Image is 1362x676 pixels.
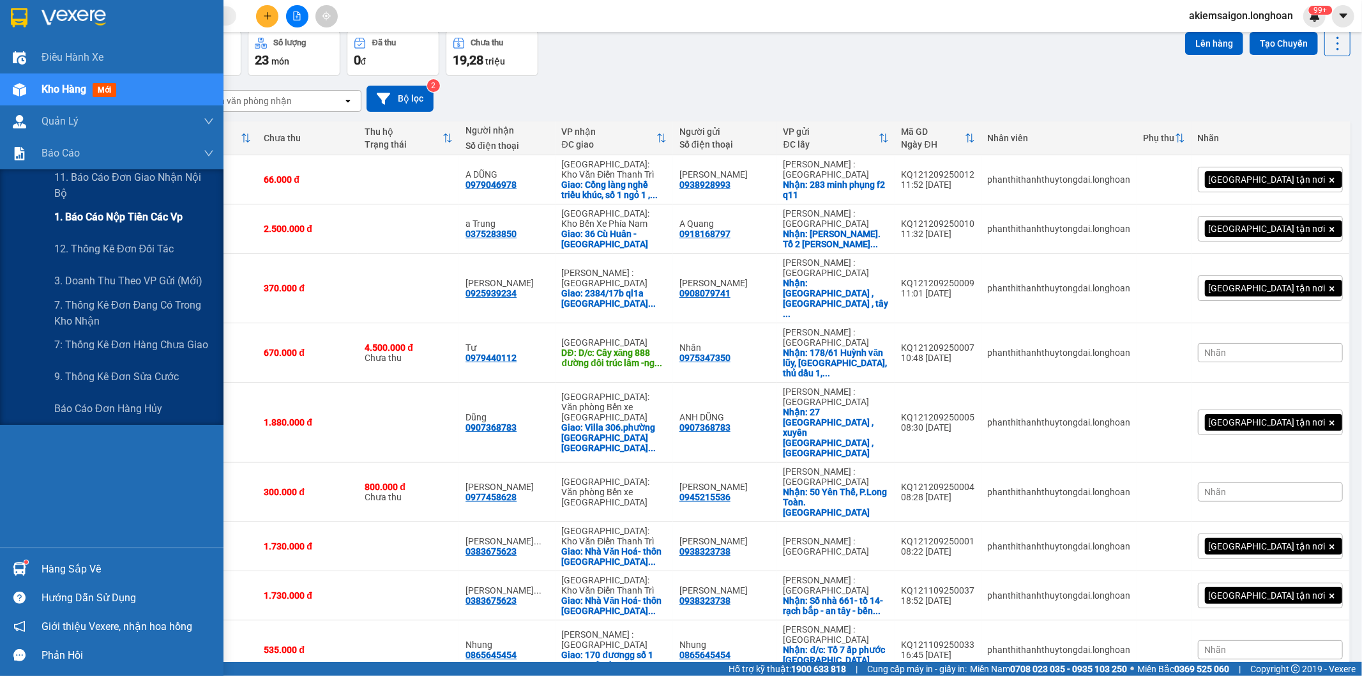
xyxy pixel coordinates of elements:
div: phanthithanhthuytongdai.longhoan [988,417,1131,427]
div: phanthithanhthuytongdai.longhoan [988,283,1131,293]
span: món [271,56,289,66]
div: ĐC giao [562,139,656,150]
div: Nhung [679,640,771,650]
span: Báo cáo đơn hàng hủy [54,401,162,417]
div: 18:52 [DATE] [902,595,975,606]
span: | [1239,662,1241,676]
span: Nhãn [1205,487,1227,497]
div: Giao: Nhà Văn Hoá- thôn An Điền Kim - Cộng Hoà- Nam sách -Hải Dương [562,546,667,567]
div: 66.000 đ [264,174,352,185]
span: [GEOGRAPHIC_DATA] tận nơi [1209,541,1326,552]
span: ... [874,606,881,616]
div: Nhãn [1198,133,1343,143]
span: ... [651,190,658,200]
img: logo-vxr [11,8,27,27]
div: Nhận: 50 Yên Thế, P.Long Toàn. Tp Bà Rịa [783,487,889,518]
strong: 0708 023 035 - 0935 103 250 [1010,664,1127,674]
div: [PERSON_NAME] : [GEOGRAPHIC_DATA] [783,387,889,407]
div: Giao: 170 đươngg số 1 p16 go vấp, hcm [562,650,667,670]
div: 535.000 đ [264,645,352,655]
div: KQ121109250037 [902,585,975,595]
button: caret-down [1332,5,1354,27]
span: 3. Doanh Thu theo VP Gửi (mới) [54,273,202,289]
button: Tạo Chuyến [1250,32,1318,55]
div: Người gửi [679,127,771,137]
span: 7: Thống kê đơn hàng chưa giao [54,337,208,353]
div: Nhân [679,342,771,353]
div: [GEOGRAPHIC_DATA]: Văn phòng Bến xe [GEOGRAPHIC_DATA] [562,392,667,422]
div: 2.500.000 đ [264,224,352,234]
div: KQ121209250005 [902,412,975,422]
div: [PERSON_NAME] : [GEOGRAPHIC_DATA] [783,575,889,595]
img: warehouse-icon [13,83,26,96]
div: Nhận: Cty Quang Kim Phát. Tổ 2 Đường Khánh Bình 73, Khánh Bình, Tân Uyên [783,229,889,249]
div: Chưa thu [365,482,453,502]
div: Phụ thu [1144,133,1175,143]
div: KQ121209250007 [902,342,975,353]
div: Nhung [465,640,549,650]
button: Lên hàng [1185,32,1243,55]
div: 0938323738 [679,595,730,606]
button: plus [256,5,278,27]
span: [GEOGRAPHIC_DATA] tận nơi [1209,590,1326,601]
span: triệu [485,56,505,66]
div: [PERSON_NAME] : [GEOGRAPHIC_DATA] [783,466,889,487]
div: 0938323738 [679,546,730,557]
div: 0383675623 [465,546,517,557]
div: [GEOGRAPHIC_DATA]: Kho Văn Điển Thanh Trì [562,575,667,595]
div: [GEOGRAPHIC_DATA] [562,337,667,348]
div: phanthithanhthuytongdai.longhoan [988,174,1131,185]
th: Toggle SortBy [895,121,981,155]
div: Mai Nguyên [679,169,771,180]
div: 0865645454 [679,650,730,660]
div: 16:45 [DATE] [902,650,975,660]
div: [PERSON_NAME] : [GEOGRAPHIC_DATA] [783,327,889,348]
div: Dũng [465,412,549,422]
div: Giao: Villa 306.phường Hùng Thắng TP Hạ Long Quảng Ninh [562,422,667,453]
span: question-circle [13,592,26,604]
div: [PERSON_NAME] : [GEOGRAPHIC_DATA] [783,624,889,645]
div: a Trung [465,219,549,229]
span: Điều hành xe [42,49,103,65]
span: [GEOGRAPHIC_DATA] tận nơi [1209,174,1326,185]
div: [GEOGRAPHIC_DATA]: Kho Văn Điển Thanh Trì [562,159,667,180]
div: 0979440112 [465,353,517,363]
div: Chọn văn phòng nhận [204,95,292,107]
div: VP nhận [562,127,656,137]
button: aim [315,5,338,27]
span: ⚪️ [1130,666,1134,672]
img: warehouse-icon [13,51,26,65]
span: down [204,148,214,158]
div: 0979046978 [465,180,517,190]
div: 0938928993 [679,180,730,190]
div: KQ121209250012 [902,169,975,180]
sup: 282 [1308,6,1332,15]
div: 0375283850 [465,229,517,239]
div: A Quang [679,219,771,229]
div: phanthithanhthuytongdai.longhoan [988,590,1131,601]
div: [GEOGRAPHIC_DATA]: Kho Văn Điển Thanh Trì [562,526,667,546]
div: 1.730.000 đ [264,541,352,551]
div: Phản hồi [42,646,214,665]
div: VP gửi [783,127,879,137]
div: 300.000 đ [264,487,352,497]
div: [PERSON_NAME] : [GEOGRAPHIC_DATA] [783,536,889,557]
div: Đã thu [372,38,396,47]
div: KQ121209250009 [902,278,975,288]
span: 7. Thống kê đơn đang có trong kho nhận [54,297,214,329]
div: phanthithanhthuytongdai.longhoan [988,224,1131,234]
span: 1. Báo cáo nộp tiền các vp [54,209,183,225]
span: Kho hàng [42,83,86,95]
div: Chưa thu [365,342,453,363]
img: icon-new-feature [1309,10,1320,22]
div: 11:32 [DATE] [902,229,975,239]
span: message [13,649,26,661]
div: 08:28 [DATE] [902,492,975,502]
div: 08:22 [DATE] [902,546,975,557]
div: Nguyễn thị Tâm 0971789969 [465,585,549,595]
div: Giao: Nhà Văn Hoá- thôn An Điền Kim - Cộng Hoà- Nam sách -Hải Dương [562,595,667,616]
span: aim [322,12,331,20]
span: Cung cấp máy in - giấy in: [867,662,967,676]
div: [GEOGRAPHIC_DATA]: Kho Bến Xe Phía Nam [562,208,667,229]
span: Nhãn [1205,348,1227,358]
